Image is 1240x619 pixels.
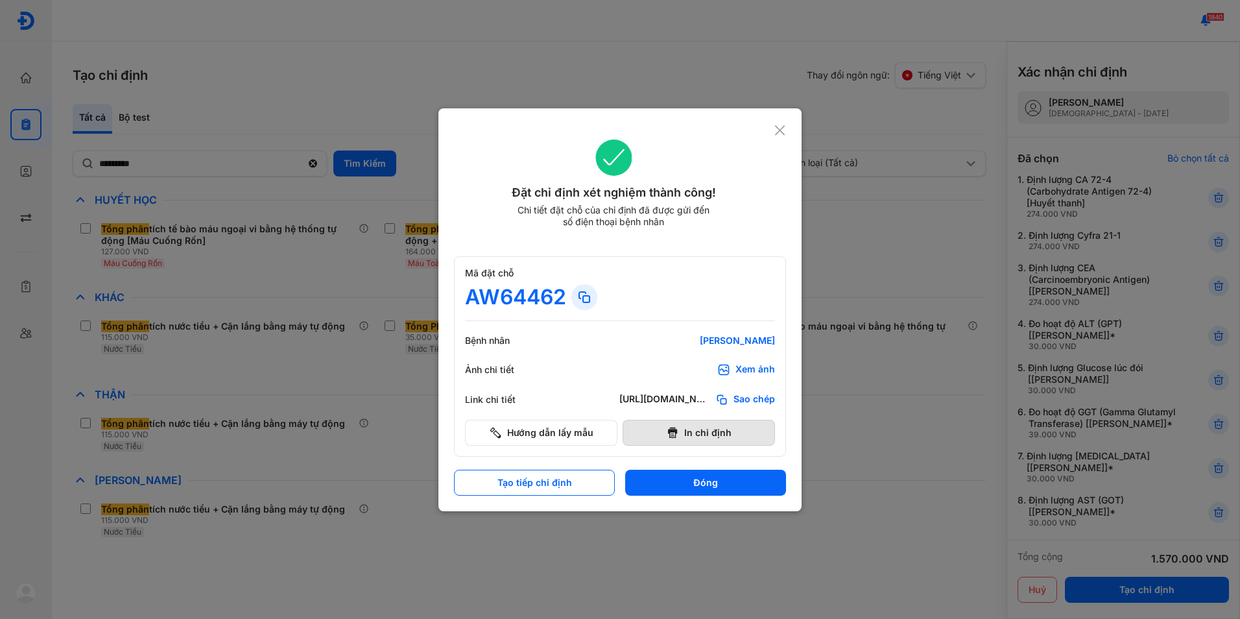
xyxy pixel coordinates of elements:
div: AW64462 [465,284,566,310]
div: [URL][DOMAIN_NAME] [619,393,710,406]
button: In chỉ định [623,420,775,446]
span: Sao chép [733,393,775,406]
div: [PERSON_NAME] [619,335,775,346]
div: Ảnh chi tiết [465,364,543,376]
div: Xem ảnh [735,363,775,376]
div: Chi tiết đặt chỗ của chỉ định đã được gửi đến số điện thoại bệnh nhân [512,204,715,228]
button: Đóng [625,470,786,496]
button: Hướng dẫn lấy mẫu [465,420,617,446]
div: Mã đặt chỗ [465,267,775,279]
div: Bệnh nhân [465,335,543,346]
div: Đặt chỉ định xét nghiệm thành công! [454,184,774,202]
div: Link chi tiết [465,394,543,406]
button: Tạo tiếp chỉ định [454,470,615,496]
